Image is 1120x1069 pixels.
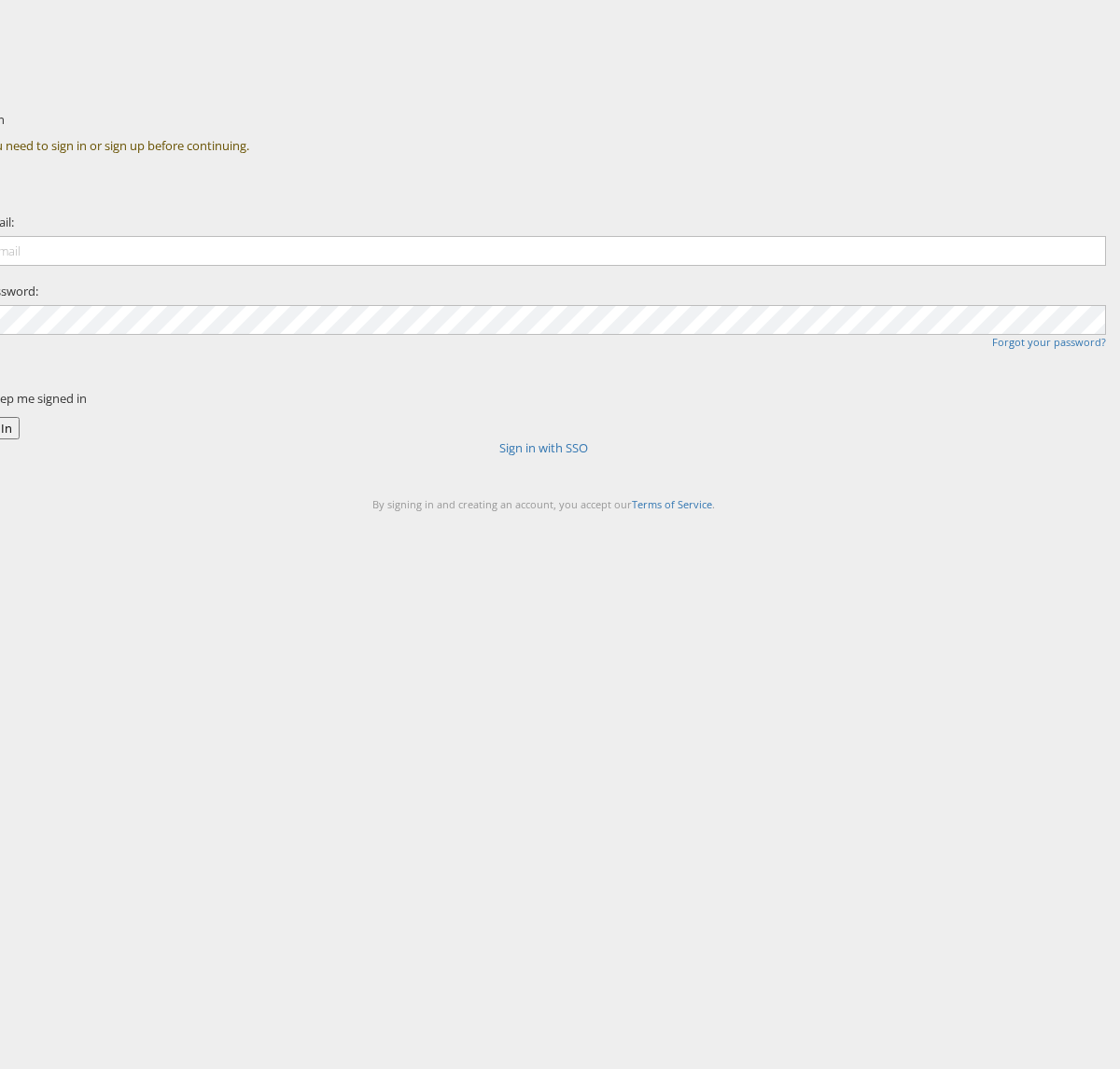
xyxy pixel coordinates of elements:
[632,497,712,511] a: Terms of Service
[499,439,588,456] a: Sign in with SSO
[992,335,1106,349] a: Forgot your password?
